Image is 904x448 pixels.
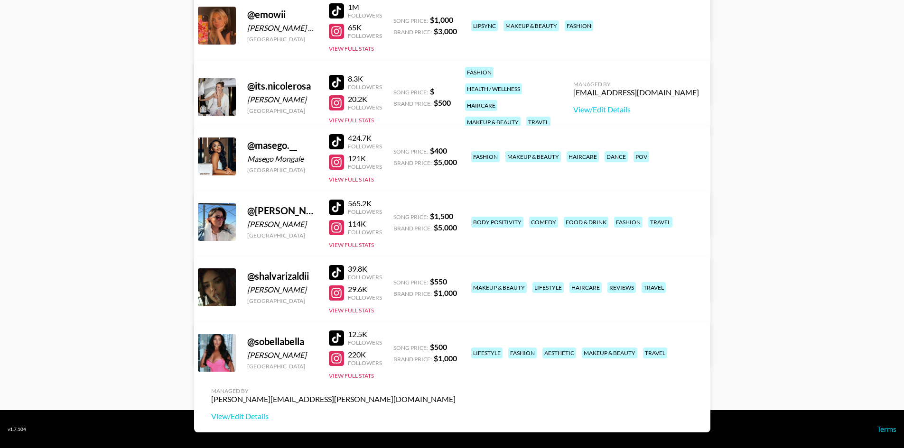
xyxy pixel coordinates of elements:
[503,20,559,31] div: makeup & beauty
[329,176,374,183] button: View Full Stats
[348,284,382,294] div: 29.6K
[573,88,699,97] div: [EMAIL_ADDRESS][DOMAIN_NAME]
[642,282,666,293] div: travel
[8,426,26,432] div: v 1.7.104
[348,154,382,163] div: 121K
[532,282,564,293] div: lifestyle
[348,229,382,236] div: Followers
[329,372,374,379] button: View Full Stats
[573,105,699,114] a: View/Edit Details
[247,232,317,239] div: [GEOGRAPHIC_DATA]
[348,163,382,170] div: Followers
[430,146,447,155] strong: $ 400
[211,411,456,421] a: View/Edit Details
[348,294,382,301] div: Followers
[643,347,667,358] div: travel
[247,36,317,43] div: [GEOGRAPHIC_DATA]
[348,143,382,150] div: Followers
[430,342,447,351] strong: $ 500
[348,104,382,111] div: Followers
[471,347,503,358] div: lifestyle
[348,12,382,19] div: Followers
[465,100,497,111] div: haircare
[471,20,498,31] div: lipsync
[348,23,382,32] div: 65K
[542,347,576,358] div: aesthetic
[348,208,382,215] div: Followers
[564,217,608,228] div: food & drink
[465,117,521,128] div: makeup & beauty
[605,151,628,162] div: dance
[877,424,896,433] a: Terms
[569,282,602,293] div: haircare
[393,290,432,297] span: Brand Price:
[565,20,593,31] div: fashion
[348,219,382,229] div: 114K
[434,27,457,36] strong: $ 3,000
[465,83,522,94] div: health / wellness
[211,387,456,394] div: Managed By
[648,217,672,228] div: travel
[393,344,428,351] span: Song Price:
[505,151,561,162] div: makeup & beauty
[434,223,457,232] strong: $ 5,000
[434,354,457,363] strong: $ 1,000
[348,32,382,39] div: Followers
[348,83,382,91] div: Followers
[607,282,636,293] div: reviews
[393,279,428,286] span: Song Price:
[247,350,317,360] div: [PERSON_NAME]
[348,199,382,208] div: 565.2K
[430,15,453,24] strong: $ 1,000
[508,347,537,358] div: fashion
[529,217,558,228] div: comedy
[434,288,457,297] strong: $ 1,000
[430,277,447,286] strong: $ 550
[393,225,432,232] span: Brand Price:
[393,159,432,166] span: Brand Price:
[247,297,317,304] div: [GEOGRAPHIC_DATA]
[247,363,317,370] div: [GEOGRAPHIC_DATA]
[348,264,382,274] div: 39.8K
[471,217,523,228] div: body positivity
[634,151,649,162] div: pov
[348,350,382,359] div: 220K
[348,94,382,104] div: 20.2K
[348,133,382,143] div: 424.7K
[247,139,317,151] div: @ masego.__
[247,154,317,164] div: Masego Mongale
[247,336,317,347] div: @ sobellabella
[471,151,500,162] div: fashion
[247,80,317,92] div: @ its.nicolerosa
[348,339,382,346] div: Followers
[393,17,428,24] span: Song Price:
[247,107,317,114] div: [GEOGRAPHIC_DATA]
[393,100,432,107] span: Brand Price:
[329,45,374,52] button: View Full Stats
[247,270,317,282] div: @ shalvarizaldii
[348,74,382,83] div: 8.3K
[247,219,317,229] div: [PERSON_NAME]
[247,23,317,33] div: [PERSON_NAME] & [PERSON_NAME]
[434,98,451,107] strong: $ 500
[393,148,428,155] span: Song Price:
[247,95,317,104] div: [PERSON_NAME]
[567,151,599,162] div: haircare
[329,241,374,248] button: View Full Stats
[211,394,456,404] div: [PERSON_NAME][EMAIL_ADDRESS][PERSON_NAME][DOMAIN_NAME]
[465,67,494,78] div: fashion
[348,329,382,339] div: 12.5K
[329,307,374,314] button: View Full Stats
[393,89,428,96] span: Song Price:
[430,87,434,96] strong: $
[614,217,643,228] div: fashion
[329,117,374,124] button: View Full Stats
[526,117,550,128] div: travel
[348,359,382,366] div: Followers
[393,213,428,220] span: Song Price:
[471,282,527,293] div: makeup & beauty
[434,157,457,166] strong: $ 5,000
[393,28,432,36] span: Brand Price:
[393,356,432,363] span: Brand Price:
[247,9,317,20] div: @ emowii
